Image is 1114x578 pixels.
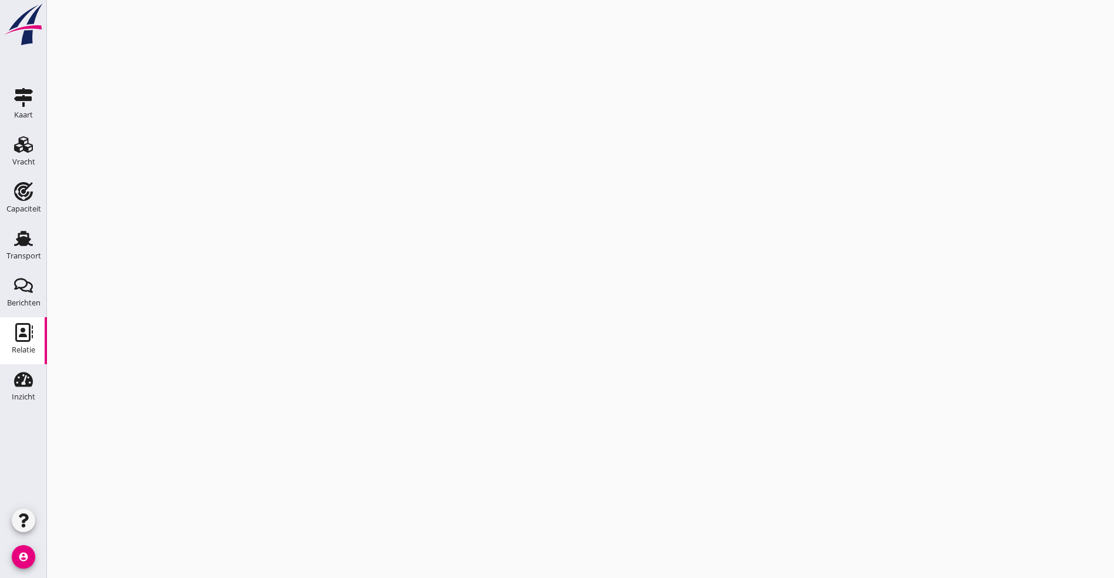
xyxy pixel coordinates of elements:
div: Vracht [12,158,35,166]
div: Berichten [7,299,41,307]
div: Kaart [14,111,33,119]
i: account_circle [12,545,35,569]
div: Relatie [12,346,35,354]
div: Inzicht [12,393,35,401]
div: Transport [6,252,41,260]
div: Capaciteit [6,205,41,213]
img: logo-small.a267ee39.svg [2,3,45,46]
